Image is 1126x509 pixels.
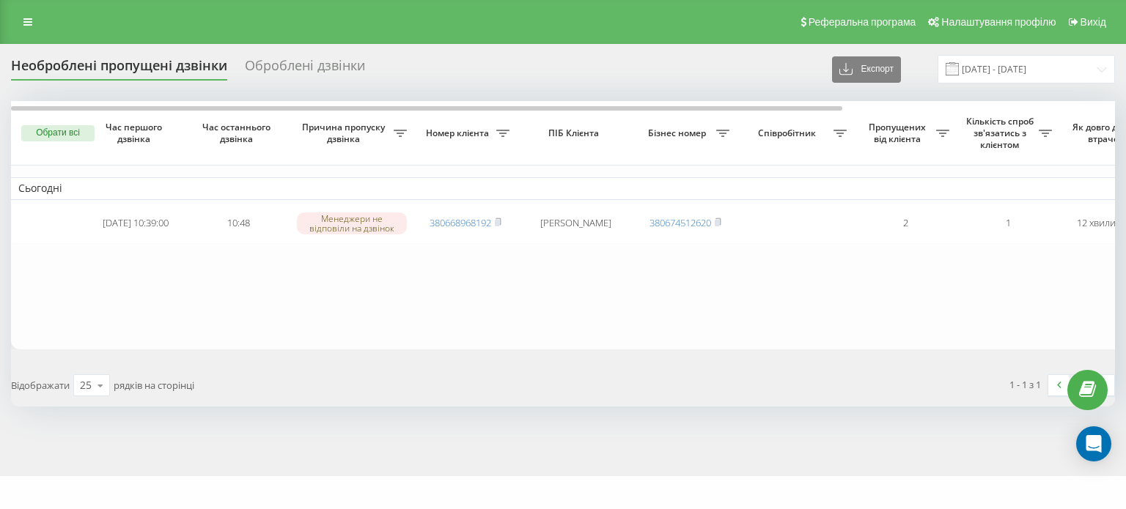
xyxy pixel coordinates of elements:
span: Співробітник [744,127,834,139]
span: Кількість спроб зв'язатись з клієнтом [964,116,1039,150]
div: Оброблені дзвінки [245,58,365,81]
div: Open Intercom Messenger [1076,426,1111,461]
div: Необроблені пропущені дзвінки [11,58,227,81]
td: [PERSON_NAME] [517,203,634,244]
span: Час останнього дзвінка [199,122,278,144]
td: 1 [957,203,1059,244]
span: Реферальна програма [809,16,916,28]
div: 1 - 1 з 1 [1009,377,1041,392]
span: Бізнес номер [641,127,716,139]
span: Причина пропуску дзвінка [297,122,394,144]
td: 10:48 [187,203,290,244]
button: Обрати всі [21,125,95,141]
span: Час першого дзвінка [96,122,175,144]
span: Налаштування профілю [941,16,1056,28]
td: [DATE] 10:39:00 [84,203,187,244]
a: 380674512620 [650,216,711,229]
button: Експорт [832,56,901,83]
span: рядків на сторінці [114,379,194,392]
span: Пропущених від клієнта [861,122,936,144]
span: ПІБ Клієнта [529,127,622,139]
span: Відображати [11,379,70,392]
div: 25 [80,378,92,393]
span: Номер клієнта [422,127,496,139]
td: 2 [854,203,957,244]
div: Менеджери не відповіли на дзвінок [297,212,407,234]
span: Вихід [1081,16,1106,28]
a: 380668968192 [430,216,491,229]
